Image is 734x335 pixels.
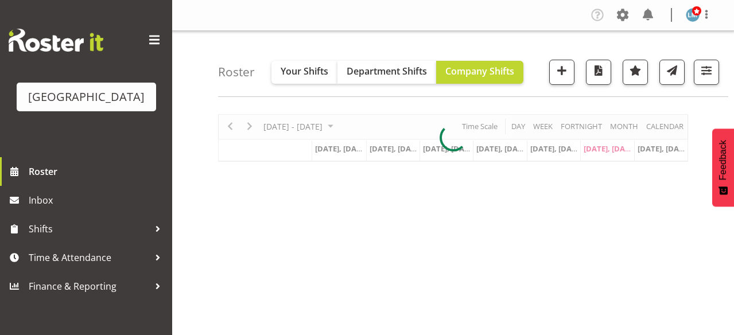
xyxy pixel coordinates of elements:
[9,29,103,52] img: Rosterit website logo
[686,8,700,22] img: lesley-mckenzie127.jpg
[271,61,337,84] button: Your Shifts
[29,192,166,209] span: Inbox
[718,140,728,180] span: Feedback
[29,249,149,266] span: Time & Attendance
[445,65,514,77] span: Company Shifts
[694,60,719,85] button: Filter Shifts
[337,61,436,84] button: Department Shifts
[29,278,149,295] span: Finance & Reporting
[659,60,685,85] button: Send a list of all shifts for the selected filtered period to all rostered employees.
[549,60,574,85] button: Add a new shift
[29,220,149,237] span: Shifts
[28,88,145,106] div: [GEOGRAPHIC_DATA]
[586,60,611,85] button: Download a PDF of the roster according to the set date range.
[347,65,427,77] span: Department Shifts
[436,61,523,84] button: Company Shifts
[623,60,648,85] button: Highlight an important date within the roster.
[712,128,734,207] button: Feedback - Show survey
[281,65,328,77] span: Your Shifts
[218,65,255,79] h4: Roster
[29,163,166,180] span: Roster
